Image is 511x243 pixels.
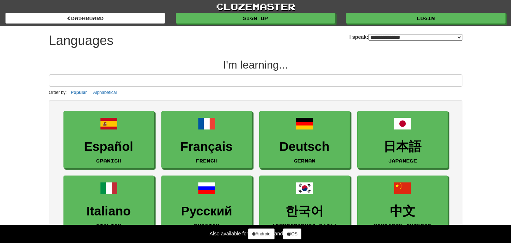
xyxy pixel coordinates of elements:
select: I speak: [368,34,462,41]
small: [DEMOGRAPHIC_DATA] [272,223,337,228]
a: DeutschGerman [259,111,350,169]
small: Italian [96,223,121,228]
a: FrançaisFrench [161,111,252,169]
h3: 日本語 [361,140,444,154]
a: 한국어[DEMOGRAPHIC_DATA] [259,176,350,233]
small: French [196,158,218,163]
small: Order by: [49,90,67,95]
small: German [294,158,316,163]
a: РусскийRussian [161,176,252,233]
h3: Русский [165,204,248,218]
h1: Languages [49,33,114,48]
label: I speak: [349,33,462,41]
a: ItalianoItalian [63,176,154,233]
button: Popular [69,88,89,96]
h3: Español [67,140,150,154]
a: EspañolSpanish [63,111,154,169]
h3: Deutsch [263,140,346,154]
small: Japanese [388,158,417,163]
button: Alphabetical [91,88,119,96]
small: Russian [194,223,219,228]
a: Android [248,228,274,239]
a: dashboard [5,13,165,24]
small: Spanish [96,158,121,163]
a: Login [346,13,506,24]
a: 日本語Japanese [357,111,448,169]
h3: Italiano [67,204,150,218]
h2: I'm learning... [49,59,462,71]
a: Sign up [176,13,335,24]
a: iOS [283,228,301,239]
h3: 中文 [361,204,444,218]
a: 中文Mandarin Chinese [357,176,448,233]
h3: Français [165,140,248,154]
h3: 한국어 [263,204,346,218]
small: Mandarin Chinese [374,223,432,228]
